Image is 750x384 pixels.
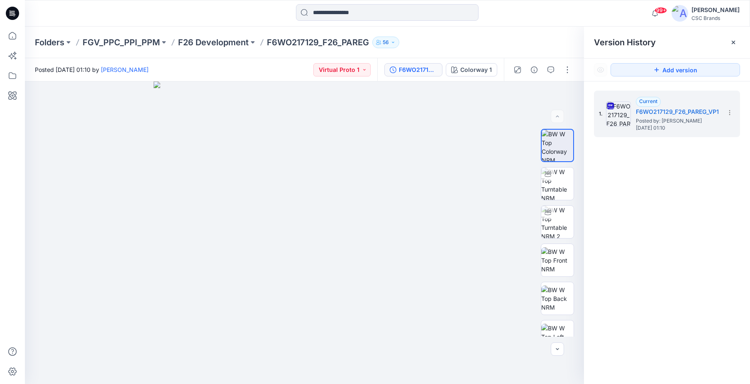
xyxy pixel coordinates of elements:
[606,101,631,126] img: F6WO217129_F26_PAREG_VP1
[639,98,657,104] span: Current
[528,63,541,76] button: Details
[541,167,574,200] img: BW W Top Turntable NRM
[636,125,719,131] span: [DATE] 01:10
[636,117,719,125] span: Posted by: Anna Moon
[672,5,688,22] img: avatar
[178,37,249,48] a: F26 Development
[35,37,64,48] a: Folders
[655,7,667,14] span: 99+
[83,37,160,48] a: FGV_PPC_PPI_PPM
[101,66,149,73] a: [PERSON_NAME]
[594,37,656,47] span: Version History
[542,130,573,161] img: BW W Top Colorway NRM
[384,63,442,76] button: F6WO217129_F26_PAREG_VP1
[267,37,369,48] p: F6WO217129_F26_PAREG
[611,63,740,76] button: Add version
[399,65,437,74] div: F6WO217129_F26_PAREG_VP1
[636,107,719,117] h5: F6WO217129_F26_PAREG_VP1
[541,286,574,312] img: BW W Top Back NRM
[383,38,389,47] p: 56
[460,65,492,74] div: Colorway 1
[446,63,497,76] button: Colorway 1
[154,81,456,384] img: eyJhbGciOiJIUzI1NiIsImtpZCI6IjAiLCJzbHQiOiJzZXMiLCJ0eXAiOiJKV1QifQ.eyJkYXRhIjp7InR5cGUiOiJzdG9yYW...
[541,247,574,273] img: BW W Top Front NRM
[691,5,740,15] div: [PERSON_NAME]
[599,110,603,118] span: 1.
[541,206,574,238] img: BW W Top Turntable NRM 2
[35,65,149,74] span: Posted [DATE] 01:10 by
[372,37,399,48] button: 56
[594,63,607,76] button: Show Hidden Versions
[541,324,574,350] img: BW W Top Left NRM
[730,39,737,46] button: Close
[691,15,740,21] div: CSC Brands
